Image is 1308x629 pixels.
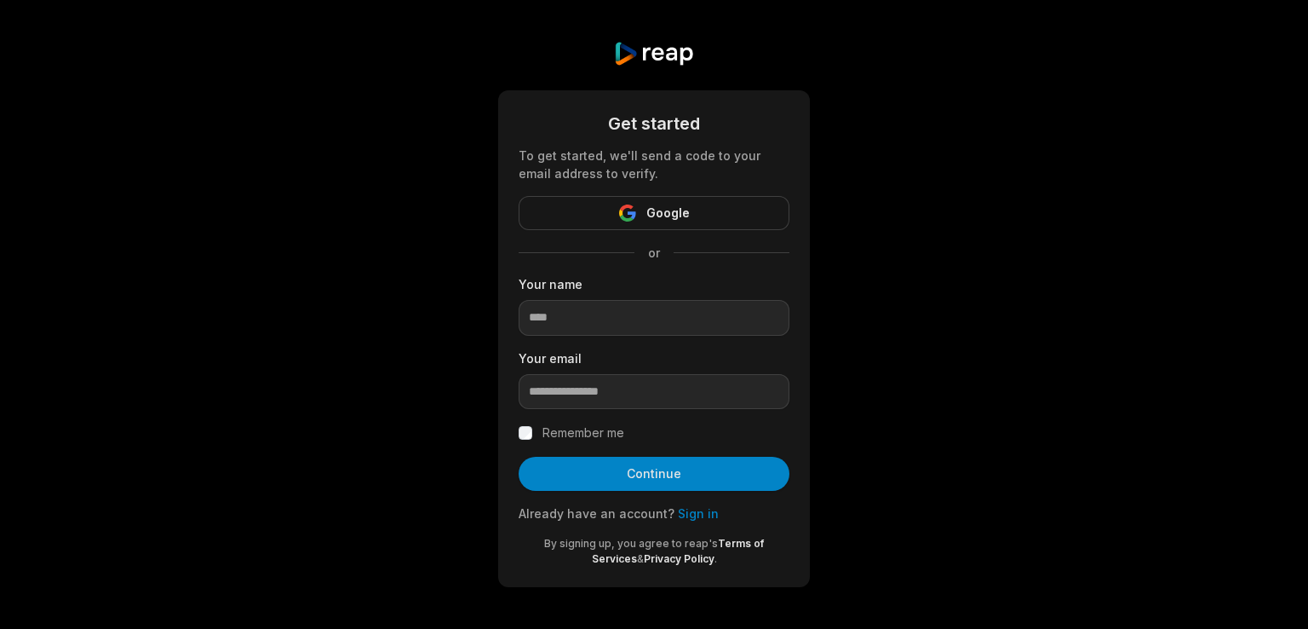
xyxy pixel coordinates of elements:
[519,196,789,230] button: Google
[644,552,714,565] a: Privacy Policy
[613,41,694,66] img: reap
[519,275,789,293] label: Your name
[519,506,674,521] span: Already have an account?
[519,457,789,491] button: Continue
[544,537,718,550] span: By signing up, you agree to reap's
[519,111,789,136] div: Get started
[637,552,644,565] span: &
[714,552,717,565] span: .
[634,244,674,262] span: or
[646,203,690,223] span: Google
[542,423,624,443] label: Remember me
[519,147,789,182] div: To get started, we'll send a code to your email address to verify.
[519,349,789,367] label: Your email
[678,506,719,521] a: Sign in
